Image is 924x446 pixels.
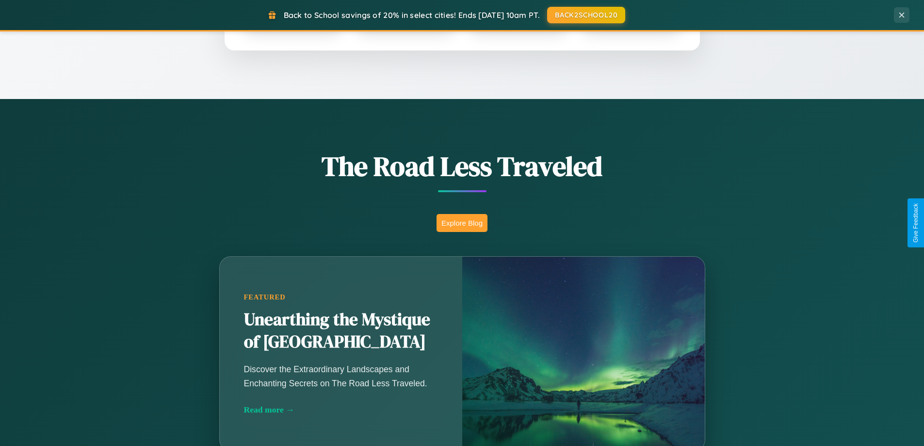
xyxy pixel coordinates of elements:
[284,10,540,20] span: Back to School savings of 20% in select cities! Ends [DATE] 10am PT.
[437,214,487,232] button: Explore Blog
[171,148,753,185] h1: The Road Less Traveled
[547,7,625,23] button: BACK2SCHOOL20
[912,203,919,243] div: Give Feedback
[244,363,438,390] p: Discover the Extraordinary Landscapes and Enchanting Secrets on The Road Less Traveled.
[244,309,438,353] h2: Unearthing the Mystique of [GEOGRAPHIC_DATA]
[244,293,438,301] div: Featured
[244,405,438,415] div: Read more →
